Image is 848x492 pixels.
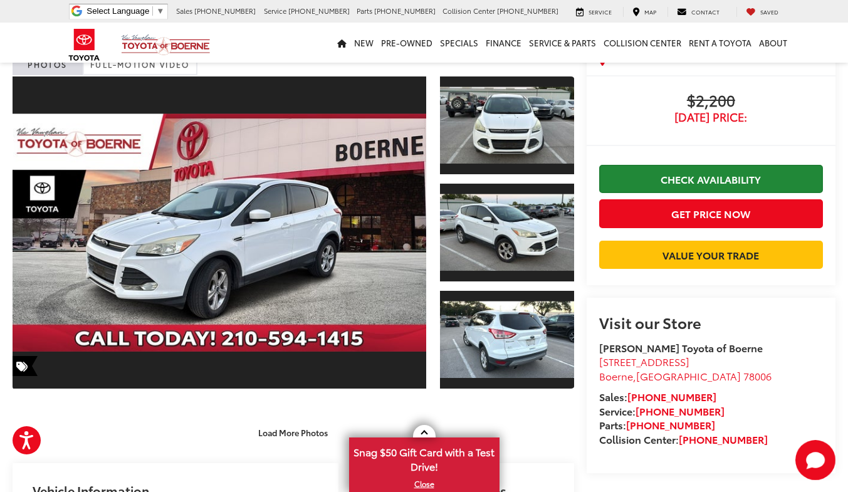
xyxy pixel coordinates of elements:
svg: Start Chat [795,440,835,480]
span: [DATE] Price: [599,111,823,123]
span: Service [589,8,612,16]
span: ▼ [156,6,164,16]
a: Select Language​ [86,6,164,16]
span: [PHONE_NUMBER] [194,6,256,16]
a: Expand Photo 1 [440,75,573,175]
img: Toyota [61,24,108,65]
span: Collision Center [442,6,495,16]
a: [PHONE_NUMBER] [627,389,716,404]
strong: Service: [599,404,725,418]
a: Photos [13,50,83,75]
a: [PHONE_NUMBER] [626,417,715,432]
a: [STREET_ADDRESS] Boerne,[GEOGRAPHIC_DATA] 78006 [599,354,772,383]
a: Map [623,7,666,17]
a: Collision Center [600,23,685,63]
strong: Collision Center: [599,432,768,446]
a: Home [333,23,350,63]
span: Select Language [86,6,149,16]
img: Vic Vaughan Toyota of Boerne [121,34,211,56]
span: , [599,369,772,383]
img: 2015 Ford Escape SE [439,87,575,164]
a: Contact [667,7,729,17]
img: 2015 Ford Escape SE [439,301,575,379]
span: Contact [691,8,720,16]
span: [PHONE_NUMBER] [374,6,436,16]
a: About [755,23,791,63]
span: 78006 [743,369,772,383]
span: Boerne [599,369,633,383]
span: Parts [357,6,372,16]
span: $2,200 [599,92,823,111]
a: Value Your Trade [599,241,823,269]
span: Map [644,8,656,16]
a: [PHONE_NUMBER] [636,404,725,418]
span: Service [264,6,286,16]
span: [STREET_ADDRESS] [599,354,689,369]
a: Pre-Owned [377,23,436,63]
a: Service & Parts: Opens in a new tab [525,23,600,63]
button: Get Price Now [599,199,823,228]
a: Service [567,7,621,17]
img: 2015 Ford Escape SE [8,113,430,351]
span: ​ [152,6,153,16]
span: Special [13,356,38,376]
strong: [PERSON_NAME] Toyota of Boerne [599,340,763,355]
strong: Parts: [599,417,715,432]
span: Sales [176,6,192,16]
a: Specials [436,23,482,63]
a: My Saved Vehicles [736,7,788,17]
a: Expand Photo 0 [13,75,426,390]
a: Finance [482,23,525,63]
span: Snag $50 Gift Card with a Test Drive! [350,439,498,477]
span: [PHONE_NUMBER] [288,6,350,16]
a: New [350,23,377,63]
span: [PHONE_NUMBER] [497,6,558,16]
a: Rent a Toyota [685,23,755,63]
span: [GEOGRAPHIC_DATA] [636,369,741,383]
a: Expand Photo 3 [440,290,573,390]
a: Expand Photo 2 [440,182,573,283]
a: [PHONE_NUMBER] [679,432,768,446]
img: 2015 Ford Escape SE [439,194,575,271]
button: Toggle Chat Window [795,440,835,480]
strong: Sales: [599,389,716,404]
a: Check Availability [599,165,823,193]
button: Load More Photos [249,422,337,444]
h2: Visit our Store [599,314,823,330]
span: Saved [760,8,778,16]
